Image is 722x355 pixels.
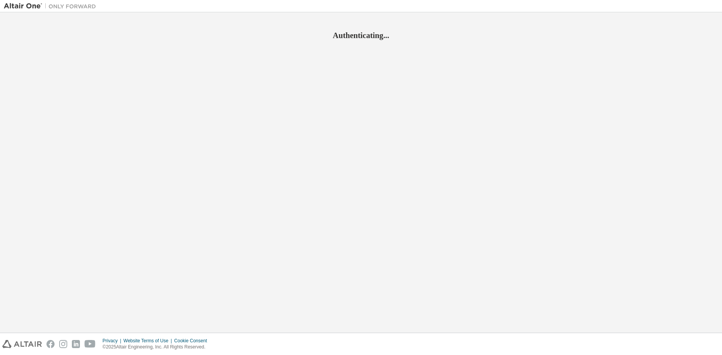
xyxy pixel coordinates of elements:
div: Privacy [103,338,123,344]
img: Altair One [4,2,100,10]
p: © 2025 Altair Engineering, Inc. All Rights Reserved. [103,344,212,350]
img: youtube.svg [85,340,96,348]
img: altair_logo.svg [2,340,42,348]
img: linkedin.svg [72,340,80,348]
img: facebook.svg [46,340,55,348]
h2: Authenticating... [4,30,718,40]
div: Website Terms of Use [123,338,174,344]
div: Cookie Consent [174,338,211,344]
img: instagram.svg [59,340,67,348]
